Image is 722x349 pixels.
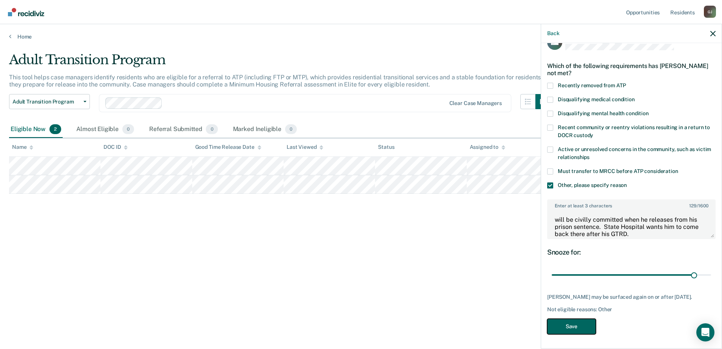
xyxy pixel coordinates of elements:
span: Disqualifying medical condition [558,96,635,102]
div: [PERSON_NAME] may be surfaced again on or after [DATE]. [547,294,716,300]
div: Almost Eligible [75,121,136,138]
img: Recidiviz [8,8,44,16]
a: Home [9,33,713,40]
span: Recently removed from ATP [558,82,626,88]
span: 0 [206,124,218,134]
div: Adult Transition Program [9,52,551,74]
span: Active or unresolved concerns in the community, such as victim relationships [558,146,711,160]
div: G J [704,6,716,18]
div: Status [378,144,394,150]
span: / 1600 [689,203,708,208]
span: 129 [689,203,697,208]
div: Eligible Now [9,121,63,138]
span: 2 [49,124,61,134]
button: Back [547,30,559,37]
span: 0 [122,124,134,134]
div: Clear case managers [449,100,502,107]
button: Save [547,319,596,334]
textarea: will be civilly committed when he releases from his prison sentence. State Hospital wants him to ... [548,210,715,238]
label: Enter at least 3 characters [548,200,715,208]
div: Not eligible reasons: Other [547,306,716,313]
span: 0 [285,124,297,134]
div: Last Viewed [287,144,323,150]
div: Assigned to [470,144,505,150]
span: Disqualifying mental health condition [558,110,649,116]
button: Profile dropdown button [704,6,716,18]
span: Recent community or reentry violations resulting in a return to DOCR custody [558,124,710,138]
div: Which of the following requirements has [PERSON_NAME] not met? [547,56,716,83]
div: Snooze for: [547,248,716,256]
div: Open Intercom Messenger [696,323,714,341]
div: Marked Ineligible [231,121,299,138]
div: Good Time Release Date [195,144,261,150]
p: This tool helps case managers identify residents who are eligible for a referral to ATP (includin... [9,74,549,88]
div: Referral Submitted [148,121,219,138]
span: Adult Transition Program [12,99,80,105]
div: Name [12,144,33,150]
span: Must transfer to MRCC before ATP consideration [558,168,678,174]
div: DOC ID [103,144,128,150]
span: Other, please specify reason [558,182,627,188]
